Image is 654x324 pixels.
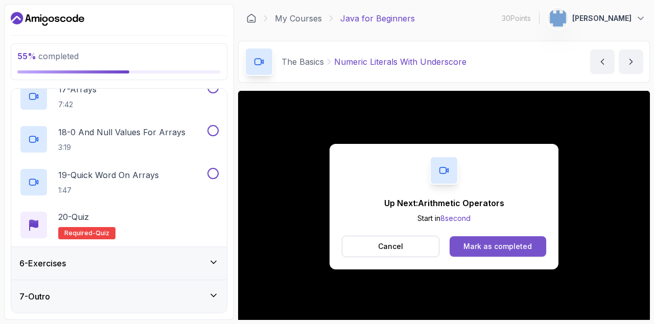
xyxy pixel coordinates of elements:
p: Start in [384,213,504,223]
button: next content [619,49,643,74]
p: 17 - Arrays [58,83,97,95]
a: Dashboard [11,11,84,27]
button: user profile image[PERSON_NAME] [548,8,646,29]
button: 17-Arrays7:42 [19,82,219,111]
p: Numeric Literals With Underscore [334,56,466,68]
span: quiz [96,229,109,237]
span: completed [17,51,79,61]
button: 6-Exercises [11,247,227,280]
p: 7:42 [58,99,97,110]
p: 30 Points [502,13,531,23]
button: previous content [590,49,615,74]
button: Cancel [342,236,439,257]
button: Mark as completed [450,236,546,257]
a: My Courses [275,12,322,24]
span: 8 second [440,214,471,222]
p: 3:19 [58,142,185,153]
p: [PERSON_NAME] [572,13,632,23]
h3: 7 - Outro [19,290,50,303]
p: 18 - 0 And Null Values For Arrays [58,126,185,138]
span: Required- [64,229,96,237]
p: The Basics [282,56,324,68]
button: 18-0 And Null Values For Arrays3:19 [19,125,219,154]
p: Java for Beginners [340,12,415,24]
p: 19 - Quick Word On Arrays [58,169,159,181]
p: Up Next: Arithmetic Operators [384,197,504,209]
button: 19-Quick Word On Arrays1:47 [19,168,219,196]
img: user profile image [548,9,568,28]
button: 7-Outro [11,280,227,313]
span: 55 % [17,51,36,61]
button: 20-QuizRequired-quiz [19,211,219,239]
h3: 6 - Exercises [19,257,66,269]
p: Cancel [378,241,403,252]
p: 20 - Quiz [58,211,89,223]
div: Mark as completed [463,241,532,252]
p: 1:47 [58,185,159,195]
iframe: 5 - Numeric Literals with Underscore [238,91,650,322]
a: Dashboard [246,13,256,23]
